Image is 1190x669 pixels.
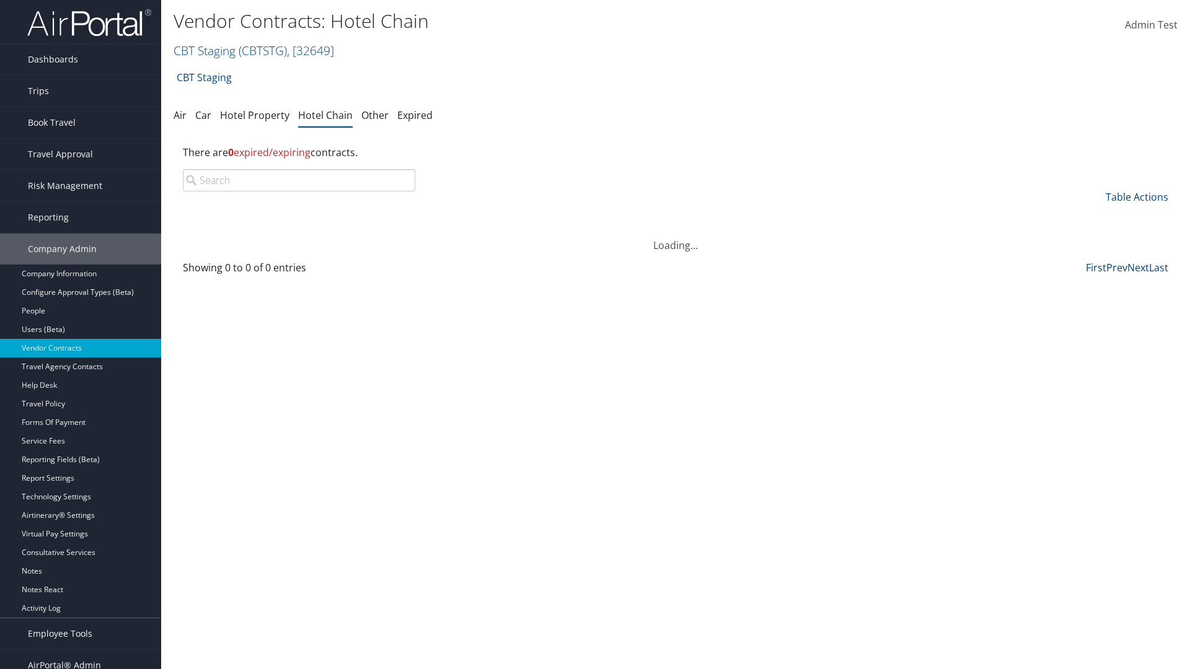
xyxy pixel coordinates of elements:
[183,169,415,191] input: Search
[1127,261,1149,274] a: Next
[28,139,93,170] span: Travel Approval
[228,146,234,159] strong: 0
[1106,261,1127,274] a: Prev
[183,260,415,281] div: Showing 0 to 0 of 0 entries
[228,146,311,159] span: expired/expiring
[397,108,433,122] a: Expired
[28,202,69,233] span: Reporting
[174,8,843,34] h1: Vendor Contracts: Hotel Chain
[28,618,92,649] span: Employee Tools
[174,42,334,59] a: CBT Staging
[220,108,289,122] a: Hotel Property
[28,170,102,201] span: Risk Management
[28,44,78,75] span: Dashboards
[28,234,97,265] span: Company Admin
[174,108,187,122] a: Air
[298,108,353,122] a: Hotel Chain
[1106,190,1168,204] a: Table Actions
[28,107,76,138] span: Book Travel
[1149,261,1168,274] a: Last
[1125,18,1178,32] span: Admin Test
[361,108,389,122] a: Other
[287,42,334,59] span: , [ 32649 ]
[239,42,287,59] span: ( CBTSTG )
[1086,261,1106,274] a: First
[174,223,1178,253] div: Loading...
[195,108,211,122] a: Car
[28,76,49,107] span: Trips
[174,136,1178,169] div: There are contracts.
[177,65,232,90] a: CBT Staging
[27,8,151,37] img: airportal-logo.png
[1125,6,1178,45] a: Admin Test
